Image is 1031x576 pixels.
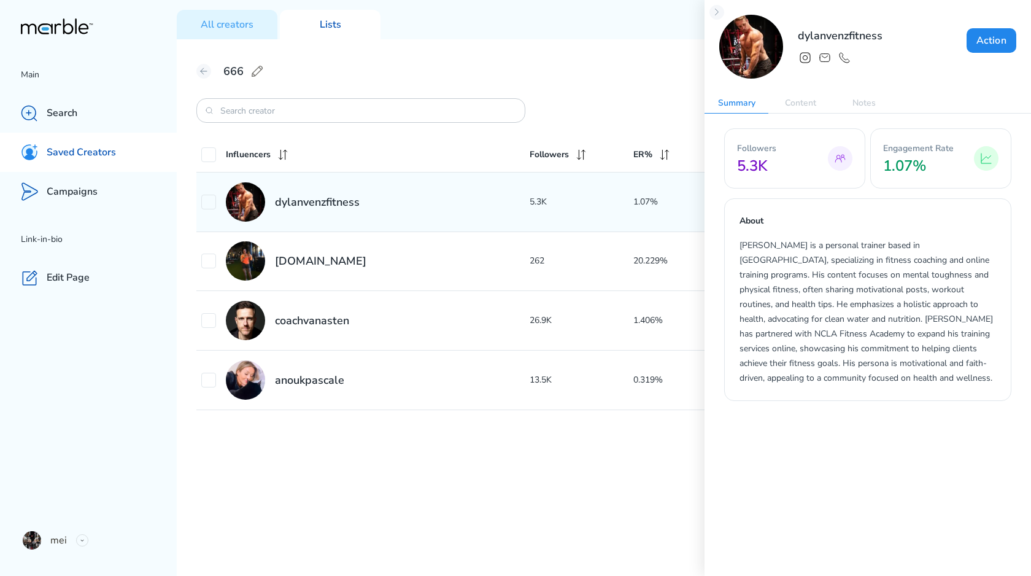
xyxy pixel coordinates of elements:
p: 26.9K [530,313,634,328]
p: Main [21,68,177,82]
p: All creators [201,18,253,31]
h2: 666 [223,64,244,79]
p: 20.229% [633,254,746,268]
h2: 5.3K [737,156,776,176]
p: 1.406% [633,313,746,328]
p: mei [50,533,67,548]
p: Campaigns [47,185,98,198]
h2: anoukpascale [275,373,344,387]
h2: coachvanasten [275,313,349,328]
p: Engagement Rate [883,141,954,156]
p: 0.319% [633,373,746,387]
input: Search creator [220,105,501,117]
p: Search [47,107,77,120]
button: Action [967,28,1016,53]
p: Lists [320,18,341,31]
p: Saved Creators [47,146,116,159]
p: Summary [705,93,768,113]
p: ER% [633,147,652,162]
p: Influencers [226,147,271,162]
p: Notes [832,93,896,113]
p: Followers [530,147,569,162]
p: 13.5K [530,373,634,387]
h2: 1.07% [883,156,954,176]
p: 5.3K [530,195,634,209]
h2: dylanvenzfitness [798,28,914,43]
p: Content [768,93,832,113]
p: About [739,214,763,228]
h2: dylanvenzfitness [275,195,360,209]
p: 262 [530,254,634,268]
p: Edit Page [47,271,90,284]
p: Followers [737,141,776,156]
h2: [DOMAIN_NAME] [275,254,366,268]
p: Link-in-bio [21,232,177,247]
p: 1.07% [633,195,746,209]
p: [PERSON_NAME] is a personal trainer based in [GEOGRAPHIC_DATA], specializing in fitness coaching ... [739,238,996,386]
